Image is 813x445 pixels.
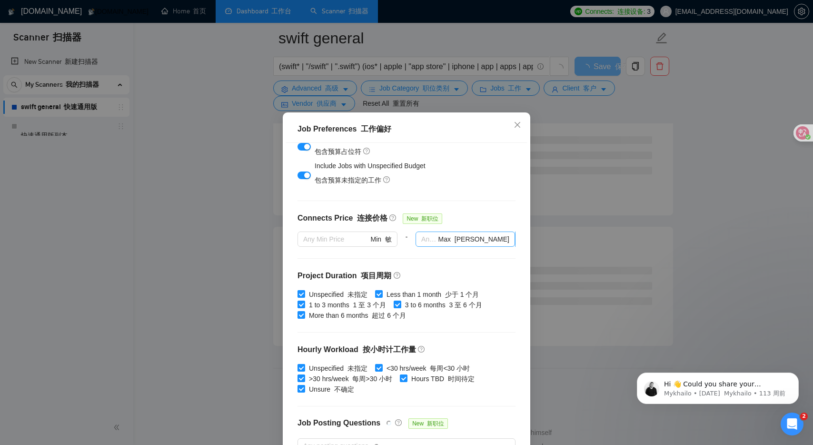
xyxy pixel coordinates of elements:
span: question-circle [394,272,401,279]
font: 未指定 [347,364,367,372]
font: 连接价格 [357,214,387,222]
span: Unspecified [305,363,371,374]
font: 新职位 [421,215,438,222]
span: 3 to 6 months [401,300,486,310]
font: 按小时计工作量 [363,345,416,354]
font: 1 至 3 个月 [353,301,386,309]
button: Close [505,112,530,138]
iframe: Intercom live chat [781,413,803,435]
span: >30 hrs/week [305,374,396,384]
font: 未指定 [347,291,367,298]
font: 不确定 [334,385,354,393]
span: question-circle [389,214,397,222]
span: Unspecified [305,289,371,300]
span: New [408,418,448,429]
iframe: Intercom notifications message [623,353,813,419]
font: 包含预算未指定的工作 [315,176,381,184]
span: 1 to 3 months [305,300,390,310]
input: Any Min Price [303,234,369,244]
span: close [514,121,521,129]
span: 2 [800,413,808,420]
h4: Job Posting Questions [297,417,393,429]
span: Hours TBD [407,374,478,384]
h4: Connects Price [297,212,387,224]
div: - [397,232,416,258]
font: 时间待定 [448,375,475,383]
h4: Project Duration [297,270,516,282]
font: [PERSON_NAME] [455,235,509,243]
span: New [403,213,442,224]
font: 新职位 [427,420,444,427]
span: question-circle [363,147,371,155]
span: Min [371,234,392,244]
span: question-circle [418,345,426,353]
h4: Hourly Workload [297,344,516,355]
span: <30 hrs/week [383,363,474,374]
font: 工作偏好 [361,125,391,133]
span: Include Jobs with Unspecified Budget [315,162,426,184]
p: Message from Mykhailo, sent 113w ago [41,37,164,45]
span: Hi 👋 Could you share your GigRadar experience with us real quick? It will help us so much to deli... [41,28,164,105]
font: 每周>30 小时 [352,375,392,383]
span: question-circle [395,419,403,426]
font: 敏 [385,235,392,243]
font: 每周<30 小时 [430,364,470,372]
span: Unsure [305,384,358,394]
font: 3 至 6 个月 [449,301,482,309]
input: Any Max Price [421,234,436,244]
font: 包含预算占位符 [315,148,361,155]
font: Mykhailo • 113 周前 [101,37,163,44]
span: question-circle [383,176,391,183]
span: Max [438,234,509,244]
font: 超过 6 个月 [372,312,406,319]
span: More than 6 months [305,310,410,321]
span: Less than 1 month [383,289,483,300]
font: 项目周期 [361,272,391,280]
span: Include Budget Placeholders [315,133,399,155]
div: Job Preferences [297,123,516,135]
font: 少于 1 个月 [445,291,479,298]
